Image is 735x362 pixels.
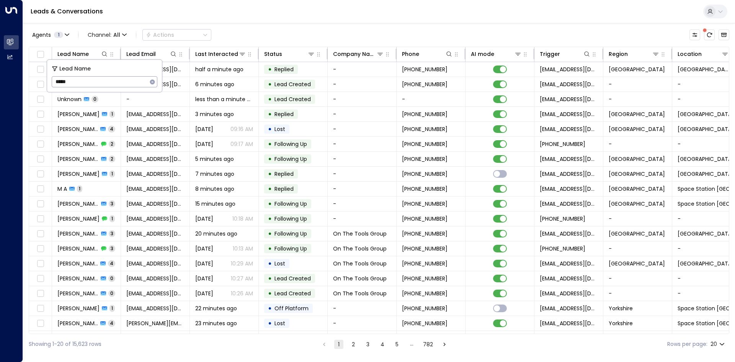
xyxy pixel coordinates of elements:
span: Philip Hobson [57,305,100,312]
span: Following Up [274,200,307,208]
span: Berina Pavicrvic [57,200,99,208]
td: - [397,92,465,106]
span: Toggle select row [36,229,45,239]
div: • [268,332,272,345]
span: 3 [109,230,115,237]
span: Toggle select row [36,95,45,104]
div: • [268,78,272,91]
div: • [268,167,272,180]
label: Rows per page: [667,340,707,348]
span: M A [57,185,67,193]
span: Suman Dadra [57,260,98,267]
span: emeliacorfe@gmail.com [126,170,184,178]
span: +447852148517 [540,215,585,223]
button: page 1 [334,340,343,349]
span: +447514123456 [402,66,448,73]
div: AI mode [471,49,522,59]
td: - [328,182,397,196]
span: leads@space-station.co.uk [540,260,598,267]
td: - [121,92,190,106]
span: 1 [109,111,115,117]
span: +443300196062 [402,230,448,238]
span: +447393483767 [402,170,448,178]
span: 0 [91,96,98,102]
span: Toggle select all [36,50,45,59]
div: Showing 1-20 of 15,623 rows [29,340,101,348]
td: - [328,77,397,92]
span: Lead Created [274,275,311,282]
span: leads@space-station.co.uk [540,125,598,133]
span: Space Station Stirchley [678,66,730,73]
div: Last Interacted [195,49,238,59]
span: Jul 24, 2025 [195,290,213,297]
span: 2 [109,141,115,147]
span: 1 [109,215,115,222]
span: leads@space-station.co.uk [540,290,598,297]
span: 1 [109,305,115,311]
span: Berina Pavicrvic [57,215,100,223]
div: Trigger [540,49,560,59]
td: - [603,286,672,301]
span: Following Up [274,140,307,148]
td: - [603,241,672,256]
span: Toggle select row [36,169,45,179]
span: 5 minutes ago [195,155,234,163]
span: leads@space-station.co.uk [540,275,598,282]
button: Customize [689,29,700,40]
span: London [609,200,665,208]
div: Actions [146,31,174,38]
span: Toggle select row [36,289,45,298]
span: 20 minutes ago [195,230,237,238]
div: Lead Name [57,49,89,59]
span: 4 [108,126,115,132]
span: Paul Laycock [57,319,98,327]
td: - [328,62,397,77]
td: - [328,197,397,211]
span: Yorkshire [609,305,633,312]
span: On The Tools Group [333,230,387,238]
p: 10:26 AM [231,290,253,297]
span: Birmingham [609,110,665,118]
div: Status [264,49,315,59]
span: +447728918953 [402,110,448,118]
button: Go to page 4 [378,340,387,349]
span: Channel: [85,29,130,40]
span: Replied [274,66,294,73]
td: - [328,107,397,121]
span: +447728918953 [402,140,448,148]
span: Birmingham [609,66,665,73]
span: 1 [77,185,82,192]
span: Toggle select row [36,304,45,313]
span: 6 minutes ago [195,80,234,88]
p: 10:13 AM [233,245,253,252]
span: Birmingham [609,260,665,267]
span: 3 [109,245,115,252]
span: leads@space-station.co.uk [540,319,598,327]
span: Following Up [274,245,307,252]
span: +443300196062 [402,290,448,297]
span: Toggle select row [36,80,45,89]
span: Aug 02, 2025 [195,260,213,267]
span: jodielbrown66@gmail.com [126,125,184,133]
span: Toggle select row [36,110,45,119]
button: Agents1 [29,29,72,40]
span: Lead Name [59,64,91,73]
span: 7 minutes ago [195,170,234,178]
span: Toggle select row [36,244,45,254]
span: +447428112138 [402,319,448,327]
span: 8 minutes ago [195,185,234,193]
span: +443300196062 [540,245,585,252]
span: On The Tools Group [333,275,387,282]
span: leads@space-station.co.uk [540,185,598,193]
span: London [609,155,665,163]
button: Actions [142,29,211,41]
div: Button group with a nested menu [142,29,211,41]
span: 4 [108,260,115,267]
span: Toggle select row [36,319,45,328]
td: - [603,271,672,286]
span: less than a minute ago [195,95,253,103]
span: leads@space-station.co.uk [540,110,598,118]
span: Suman Dadra [57,230,99,238]
nav: pagination navigation [319,339,449,349]
span: Emelia Corfe [57,170,100,178]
